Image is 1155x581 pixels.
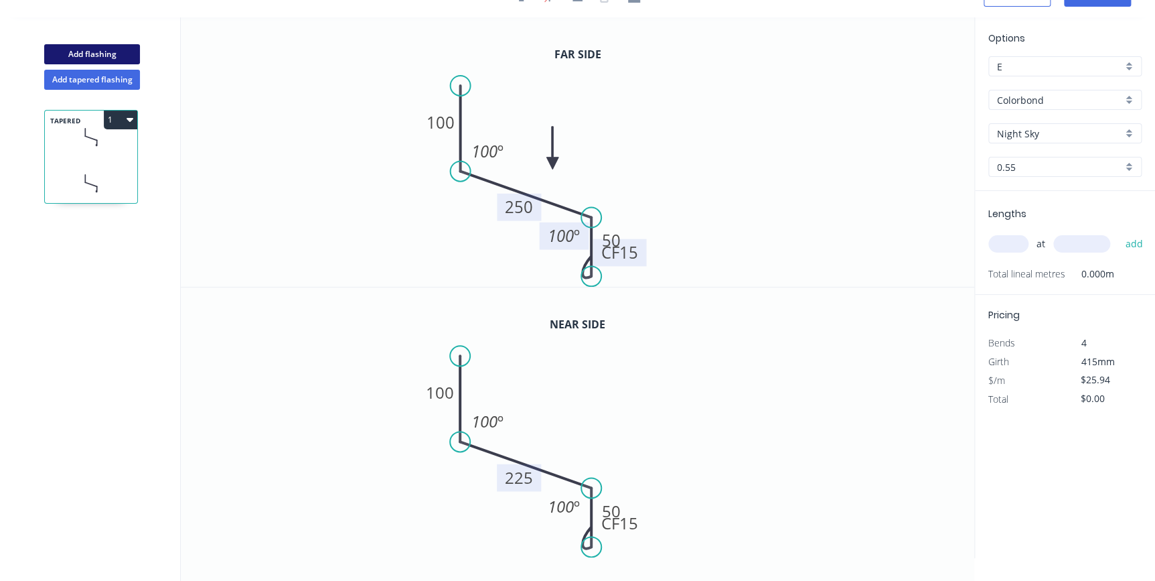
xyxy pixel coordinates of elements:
[181,17,974,287] svg: 0
[988,265,1065,283] span: Total lineal metres
[997,127,1122,141] input: Colour
[505,196,533,218] tspan: 250
[601,512,619,534] tspan: CF
[988,308,1020,322] span: Pricing
[602,500,621,522] tspan: 50
[1118,233,1150,255] button: add
[44,44,140,64] button: Add flashing
[44,70,140,90] button: Add tapered flashing
[988,393,1008,405] span: Total
[471,140,497,162] tspan: 100
[997,160,1122,174] input: Thickness
[548,224,574,247] tspan: 100
[497,410,504,432] tspan: º
[104,111,137,129] button: 1
[988,374,1005,387] span: $/m
[997,93,1122,107] input: Material
[601,241,619,263] tspan: CF
[988,336,1015,349] span: Bends
[619,241,638,263] tspan: 15
[574,224,580,247] tspan: º
[471,410,497,432] tspan: 100
[619,512,638,534] tspan: 15
[988,207,1026,220] span: Lengths
[548,495,574,517] tspan: 100
[988,31,1025,45] span: Options
[574,495,580,517] tspan: º
[988,355,1009,368] span: Girth
[1065,265,1114,283] span: 0.000m
[1081,336,1087,349] span: 4
[1081,355,1115,368] span: 415mm
[505,466,533,489] tspan: 225
[1036,235,1045,253] span: at
[181,287,974,558] svg: 0
[497,140,504,162] tspan: º
[602,229,621,251] tspan: 50
[426,381,454,403] tspan: 100
[427,111,455,133] tspan: 100
[997,60,1122,74] input: Price level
